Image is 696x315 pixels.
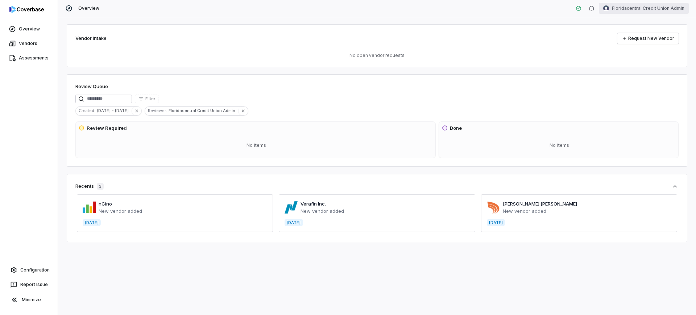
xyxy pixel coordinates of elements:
[169,107,238,114] span: Floridacentral Credit Union Admin
[1,37,56,50] a: Vendors
[442,136,677,155] div: No items
[75,83,108,90] h1: Review Queue
[301,201,326,207] a: Verafin Inc.
[78,5,99,11] span: Overview
[1,51,56,65] a: Assessments
[3,264,55,277] a: Configuration
[79,136,434,155] div: No items
[99,201,112,207] a: nCino
[75,183,104,190] div: Recents
[599,3,689,14] button: Floridacentral Credit Union Admin avatarFloridacentral Credit Union Admin
[76,107,97,114] span: Created :
[97,107,132,114] span: [DATE] - [DATE]
[450,125,462,132] h3: Done
[603,5,609,11] img: Floridacentral Credit Union Admin avatar
[97,183,104,190] span: 3
[3,293,55,307] button: Minimize
[503,201,577,207] a: [PERSON_NAME] [PERSON_NAME]
[75,183,679,190] button: Recents3
[145,107,169,114] span: Reviewer :
[3,278,55,291] button: Report Issue
[617,33,679,44] a: Request New Vendor
[87,125,127,132] h3: Review Required
[145,96,155,101] span: Filter
[9,6,44,13] img: logo-D7KZi-bG.svg
[1,22,56,36] a: Overview
[75,53,679,58] p: No open vendor requests
[75,35,107,42] h2: Vendor Intake
[612,5,684,11] span: Floridacentral Credit Union Admin
[135,95,158,103] button: Filter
